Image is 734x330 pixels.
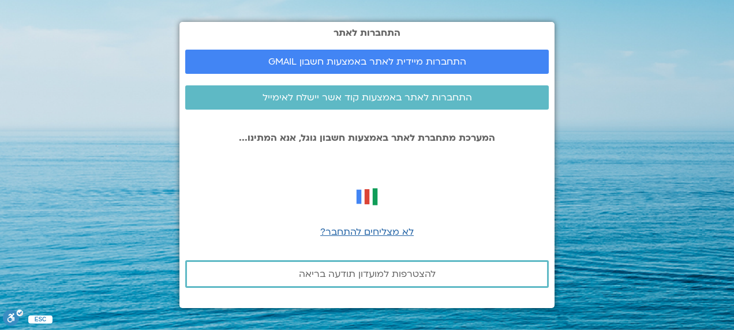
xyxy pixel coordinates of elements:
[185,133,549,143] p: המערכת מתחברת לאתר באמצעות חשבון גוגל, אנא המתינו...
[185,28,549,38] h2: התחברות לאתר
[268,57,466,67] span: התחברות מיידית לאתר באמצעות חשבון GMAIL
[185,85,549,110] a: התחברות לאתר באמצעות קוד אשר יישלח לאימייל
[320,226,414,238] a: לא מצליחים להתחבר?
[185,260,549,288] a: להצטרפות למועדון תודעה בריאה
[185,50,549,74] a: התחברות מיידית לאתר באמצעות חשבון GMAIL
[263,92,472,103] span: התחברות לאתר באמצעות קוד אשר יישלח לאימייל
[299,269,436,279] span: להצטרפות למועדון תודעה בריאה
